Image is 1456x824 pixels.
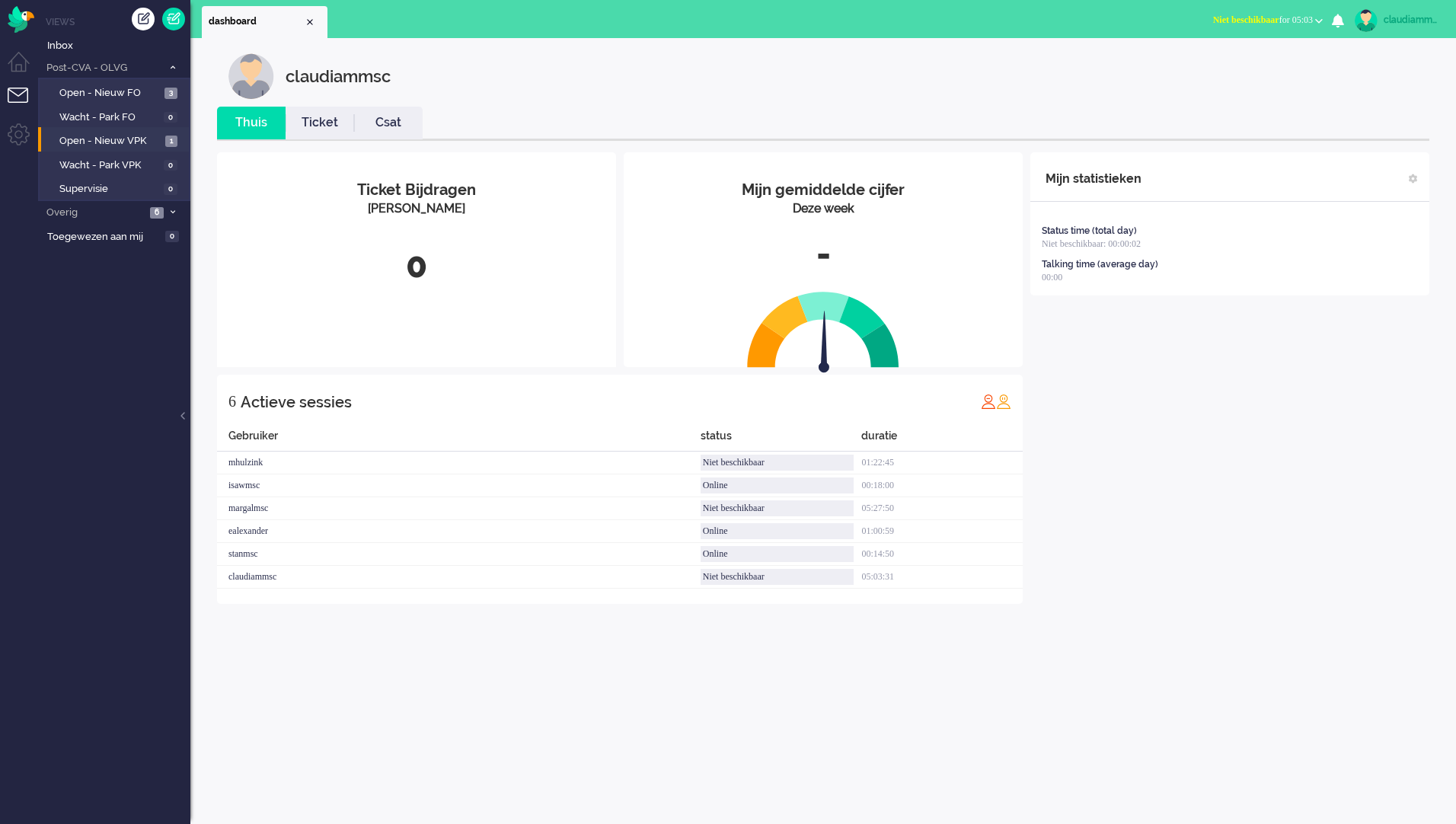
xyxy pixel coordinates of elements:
div: claudiammsc [217,566,701,589]
span: Wacht - Park FO [59,110,160,125]
span: Niet beschikbaar [1213,14,1279,25]
span: Overig [44,206,145,220]
div: claudiammsc [286,53,391,99]
a: claudiammsc [1352,9,1441,32]
div: Online [701,523,854,539]
div: Gebruiker [217,428,701,452]
div: 00:14:50 [861,543,1023,566]
a: Inbox [44,37,190,53]
div: stanmsc [217,543,701,566]
a: Wacht - Park VPK 0 [44,156,189,173]
img: avatar [1355,9,1378,32]
div: mhulzink [217,452,701,474]
span: Open - Nieuw VPK [59,134,161,149]
span: Open - Nieuw FO [59,86,161,101]
li: Views [46,15,190,28]
div: Mijn statistieken [1046,164,1141,194]
div: - [635,229,1011,279]
span: 3 [164,88,177,99]
span: Inbox [47,39,190,53]
li: Dashboard [202,6,327,38]
div: [PERSON_NAME] [228,200,605,218]
img: customer.svg [228,53,274,99]
div: Actieve sessies [241,387,352,417]
span: for 05:03 [1213,14,1313,25]
a: Open - Nieuw FO 3 [44,84,189,101]
div: Status time (total day) [1042,225,1137,238]
div: ealexander [217,520,701,543]
a: Omnidesk [8,10,34,21]
span: 1 [165,136,177,147]
span: 0 [165,231,179,242]
span: 0 [164,160,177,171]
li: Csat [354,107,423,139]
div: 6 [228,386,236,417]
span: 6 [150,207,164,219]
div: Niet beschikbaar [701,500,854,516]
span: Wacht - Park VPK [59,158,160,173]
li: Dashboard menu [8,52,42,86]
a: Wacht - Park FO 0 [44,108,189,125]
div: Online [701,477,854,493]
span: Post-CVA - OLVG [44,61,162,75]
img: semi_circle.svg [747,291,899,368]
div: Creëer ticket [132,8,155,30]
a: Csat [354,114,423,132]
div: Niet beschikbaar [701,455,854,471]
span: Toegewezen aan mij [47,230,161,244]
li: Admin menu [8,123,42,158]
div: 05:27:50 [861,497,1023,520]
div: isawmsc [217,474,701,497]
div: 01:00:59 [861,520,1023,543]
div: Talking time (average day) [1042,258,1158,271]
a: Quick Ticket [162,8,185,30]
img: flow_omnibird.svg [8,6,34,33]
li: Niet beschikbaarfor 05:03 [1204,5,1332,38]
div: claudiammsc [1384,12,1441,27]
div: Online [701,546,854,562]
div: margalmsc [217,497,701,520]
div: 00:18:00 [861,474,1023,497]
a: Toegewezen aan mij 0 [44,228,190,244]
div: status [701,428,862,452]
span: Supervisie [59,182,160,196]
span: 00:00 [1042,272,1062,283]
div: Niet beschikbaar [701,569,854,585]
span: 0 [164,184,177,195]
button: Niet beschikbaarfor 05:03 [1204,9,1332,31]
div: 0 [228,241,605,291]
a: Supervisie 0 [44,180,189,196]
div: duratie [861,428,1023,452]
li: Thuis [217,107,286,139]
img: arrow.svg [791,311,857,376]
span: 0 [164,112,177,123]
a: Ticket [286,114,354,132]
a: Thuis [217,114,286,132]
div: Ticket Bijdragen [228,179,605,201]
img: profile_red.svg [981,394,996,409]
div: 05:03:31 [861,566,1023,589]
div: Mijn gemiddelde cijfer [635,179,1011,201]
img: profile_orange.svg [996,394,1011,409]
div: Close tab [304,16,316,28]
div: 01:22:45 [861,452,1023,474]
li: Tickets menu [8,88,42,122]
a: Open - Nieuw VPK 1 [44,132,189,149]
span: Niet beschikbaar: 00:00:02 [1042,238,1141,249]
div: Deze week [635,200,1011,218]
li: Ticket [286,107,354,139]
span: dashboard [209,15,304,28]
